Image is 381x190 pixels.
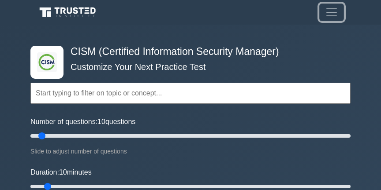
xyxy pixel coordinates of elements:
button: Toggle navigation [319,4,344,21]
label: Duration: minutes [30,167,92,178]
input: Start typing to filter on topic or concept... [30,83,351,104]
div: Slide to adjust number of questions [30,146,351,157]
h4: CISM (Certified Information Security Manager) [67,46,307,58]
label: Number of questions: questions [30,117,135,127]
span: 10 [59,168,67,176]
span: 10 [97,118,105,125]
